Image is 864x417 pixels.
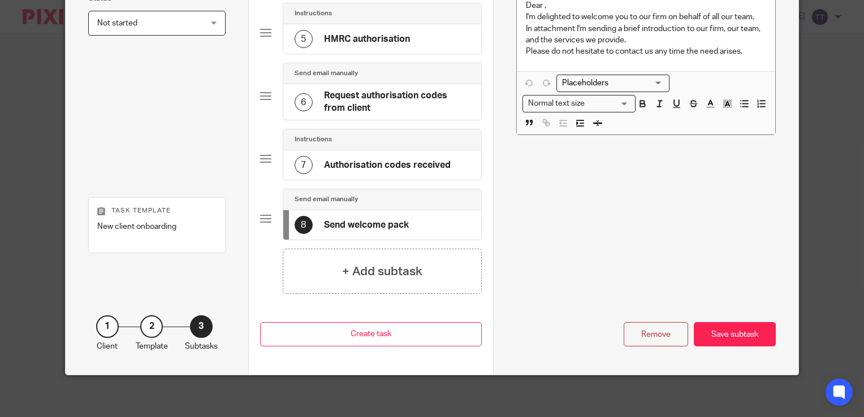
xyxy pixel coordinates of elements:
[96,315,119,338] div: 1
[136,341,168,352] p: Template
[295,69,358,78] h4: Send email manually
[342,263,422,280] h4: + Add subtask
[295,93,313,111] div: 6
[526,11,766,23] p: I'm delighted to welcome you to our firm on behalf of all our team.
[694,322,776,346] div: Save subtask
[525,98,587,110] span: Normal text size
[260,322,482,346] button: Create task
[185,341,218,352] p: Subtasks
[97,221,217,232] p: New client onboarding
[588,98,629,110] input: Search for option
[624,322,688,346] div: Remove
[556,75,669,92] div: Search for option
[295,195,358,204] h4: Send email manually
[295,30,313,48] div: 5
[97,19,137,27] span: Not started
[558,77,663,89] input: Search for option
[190,315,213,338] div: 3
[522,95,636,112] div: Text styles
[324,159,451,171] h4: Authorisation codes received
[526,46,766,57] p: Please do not hesitate to contact us any time the need arises.
[324,33,410,45] h4: HMRC authorisation
[295,9,332,18] h4: Instructions
[522,95,636,112] div: Search for option
[324,219,409,231] h4: Send welcome pack
[97,206,217,215] p: Task template
[295,216,313,234] div: 8
[526,23,766,46] p: In attachment I'm sending a brief introduction to our firm, our team, and the services we provide.
[97,341,118,352] p: Client
[324,90,470,114] h4: Request authorisation codes from client
[140,315,163,338] div: 2
[295,135,332,144] h4: Instructions
[295,156,313,174] div: 7
[556,75,669,92] div: Placeholders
